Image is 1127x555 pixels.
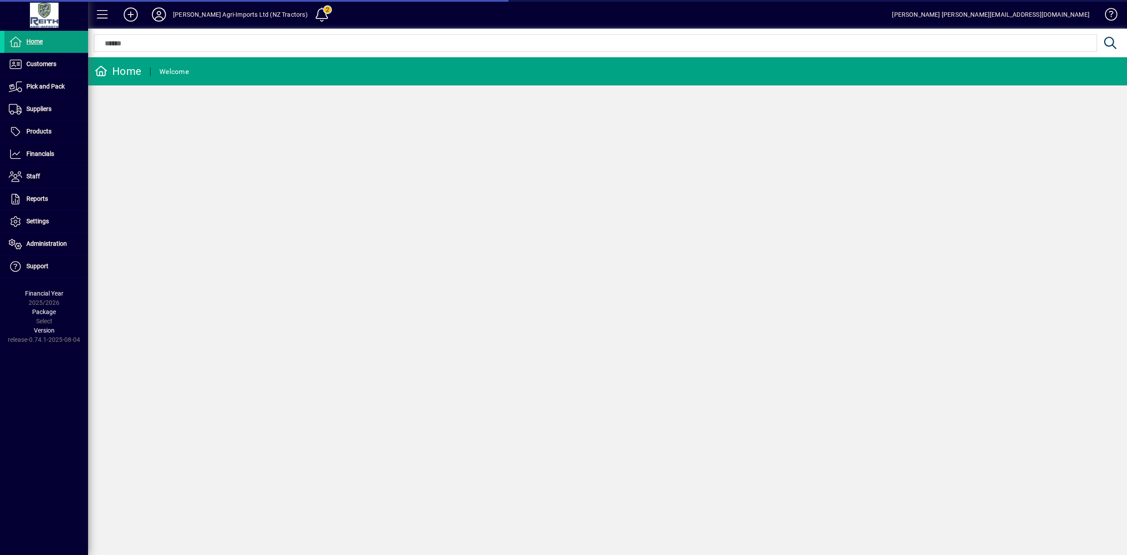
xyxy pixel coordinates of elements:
[4,188,88,210] a: Reports
[1098,2,1116,30] a: Knowledge Base
[26,240,67,247] span: Administration
[4,121,88,143] a: Products
[26,128,52,135] span: Products
[26,83,65,90] span: Pick and Pack
[4,76,88,98] a: Pick and Pack
[26,195,48,202] span: Reports
[26,60,56,67] span: Customers
[26,38,43,45] span: Home
[159,65,189,79] div: Welcome
[4,166,88,188] a: Staff
[26,150,54,157] span: Financials
[117,7,145,22] button: Add
[4,255,88,277] a: Support
[26,173,40,180] span: Staff
[4,53,88,75] a: Customers
[26,218,49,225] span: Settings
[26,263,48,270] span: Support
[4,98,88,120] a: Suppliers
[173,7,308,22] div: [PERSON_NAME] Agri-Imports Ltd (NZ Tractors)
[32,308,56,315] span: Package
[892,7,1090,22] div: [PERSON_NAME] [PERSON_NAME][EMAIL_ADDRESS][DOMAIN_NAME]
[4,211,88,233] a: Settings
[95,64,141,78] div: Home
[34,327,55,334] span: Version
[145,7,173,22] button: Profile
[26,105,52,112] span: Suppliers
[4,143,88,165] a: Financials
[4,233,88,255] a: Administration
[25,290,63,297] span: Financial Year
